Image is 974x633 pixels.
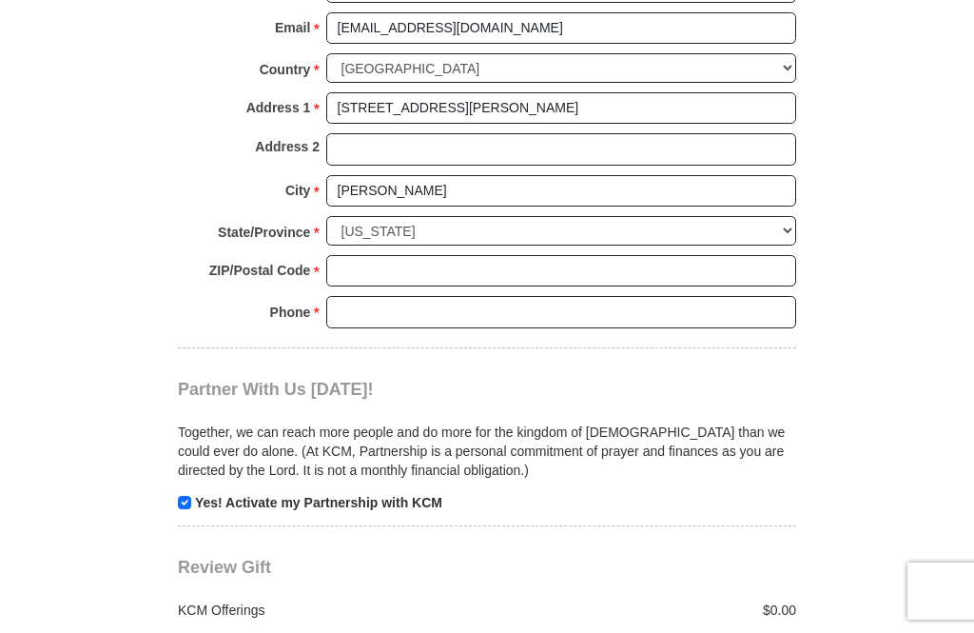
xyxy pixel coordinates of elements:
strong: City [285,177,310,204]
strong: Country [260,56,311,83]
div: $0.00 [487,601,807,620]
div: KCM Offerings [168,601,488,620]
strong: ZIP/Postal Code [209,257,311,284]
p: Together, we can reach more people and do more for the kingdom of [DEMOGRAPHIC_DATA] than we coul... [178,423,796,480]
strong: Yes! Activate my Partnership with KCM [195,495,442,510]
strong: Address 2 [255,133,320,160]
strong: Address 1 [246,94,311,121]
span: Review Gift [178,558,271,577]
span: Partner With Us [DATE]! [178,380,374,399]
strong: State/Province [218,219,310,246]
strong: Email [275,14,310,41]
strong: Phone [270,299,311,326]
